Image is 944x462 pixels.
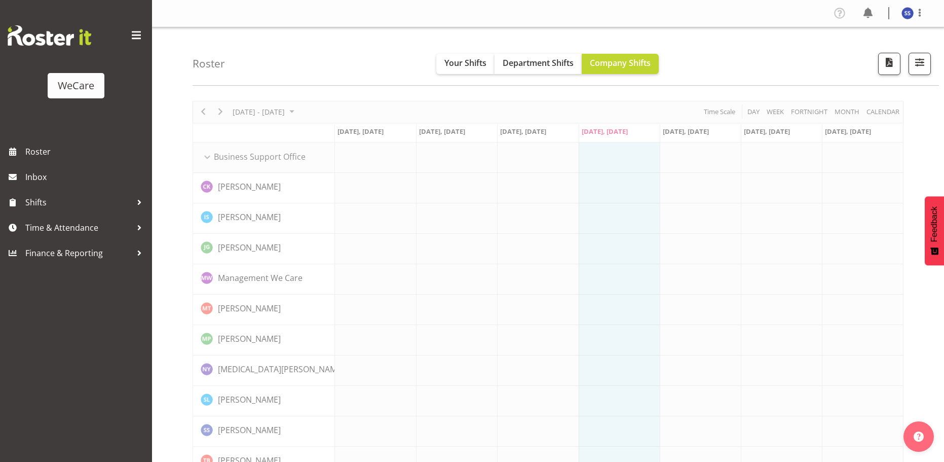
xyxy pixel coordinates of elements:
[930,206,939,242] span: Feedback
[590,57,651,68] span: Company Shifts
[58,78,94,93] div: WeCare
[901,7,914,19] img: savita-savita11083.jpg
[495,54,582,74] button: Department Shifts
[503,57,574,68] span: Department Shifts
[8,25,91,46] img: Rosterit website logo
[25,195,132,210] span: Shifts
[914,432,924,442] img: help-xxl-2.png
[878,53,900,75] button: Download a PDF of the roster according to the set date range.
[193,58,225,69] h4: Roster
[25,245,132,261] span: Finance & Reporting
[25,144,147,159] span: Roster
[436,54,495,74] button: Your Shifts
[444,57,486,68] span: Your Shifts
[25,220,132,235] span: Time & Attendance
[25,169,147,185] span: Inbox
[582,54,659,74] button: Company Shifts
[925,196,944,265] button: Feedback - Show survey
[909,53,931,75] button: Filter Shifts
